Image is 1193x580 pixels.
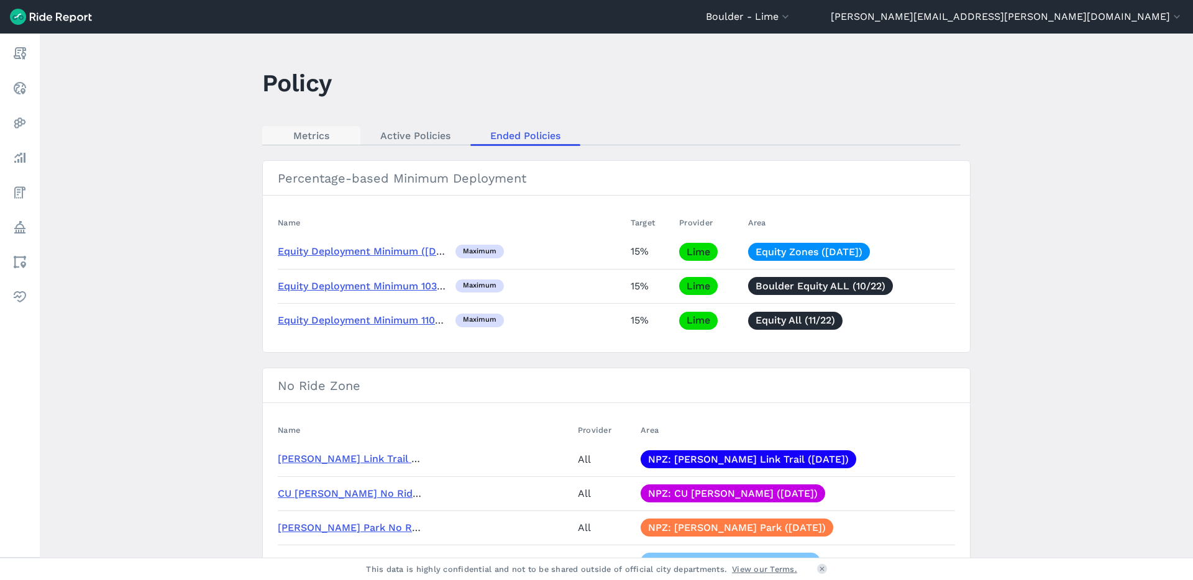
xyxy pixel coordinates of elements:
[9,251,31,273] a: Areas
[679,277,718,295] a: Lime
[641,450,856,468] a: NPZ: [PERSON_NAME] Link Trail ([DATE])
[578,484,631,502] div: All
[578,450,631,468] div: All
[455,279,504,293] div: maximum
[573,418,636,442] th: Provider
[732,563,797,575] a: View our Terms.
[470,126,580,145] a: Ended Policies
[455,314,504,327] div: maximum
[674,211,743,235] th: Provider
[262,66,332,100] h1: Policy
[278,522,454,533] a: [PERSON_NAME] Park No Ride Zone
[626,211,675,235] th: Target
[10,9,92,25] img: Ride Report
[360,126,470,145] a: Active Policies
[831,9,1183,24] button: [PERSON_NAME][EMAIL_ADDRESS][PERSON_NAME][DOMAIN_NAME]
[743,211,955,235] th: Area
[278,245,462,257] a: Equity Deployment Minimum ([DATE])
[9,147,31,169] a: Analyze
[679,243,718,261] a: Lime
[262,126,360,145] a: Metrics
[641,484,825,502] a: NPZ: CU [PERSON_NAME] ([DATE])
[278,280,464,292] a: Equity Deployment Minimum 10312022
[748,312,843,330] a: Equity All (11/22)
[578,553,631,571] div: All
[679,312,718,330] a: Lime
[9,42,31,65] a: Report
[626,303,675,337] td: 15%
[9,181,31,204] a: Fees
[9,216,31,238] a: Policy
[578,519,631,537] div: All
[748,243,870,261] a: Equity Zones ([DATE])
[9,286,31,308] a: Health
[9,77,31,99] a: Realtime
[278,418,573,442] th: Name
[748,277,893,295] a: Boulder Equity ALL (10/22)
[706,9,792,24] button: Boulder - Lime
[455,245,504,258] div: maximum
[641,519,833,537] a: NPZ: [PERSON_NAME] Park ([DATE])
[278,556,383,568] a: [GEOGRAPHIC_DATA]
[626,235,675,269] td: 15%
[263,161,970,196] h3: Percentage-based Minimum Deployment
[278,453,477,464] a: [PERSON_NAME] Link Trail No Ride Zone
[626,269,675,303] td: 15%
[641,553,820,571] a: NPZ: Mapleton Ballfields ([DATE])
[278,487,446,499] a: CU [PERSON_NAME] No Ride Zone
[636,418,955,442] th: Area
[263,368,970,403] h3: No Ride Zone
[278,314,464,326] a: Equity Deployment Minimum 11022022
[278,211,626,235] th: Name
[9,112,31,134] a: Heatmaps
